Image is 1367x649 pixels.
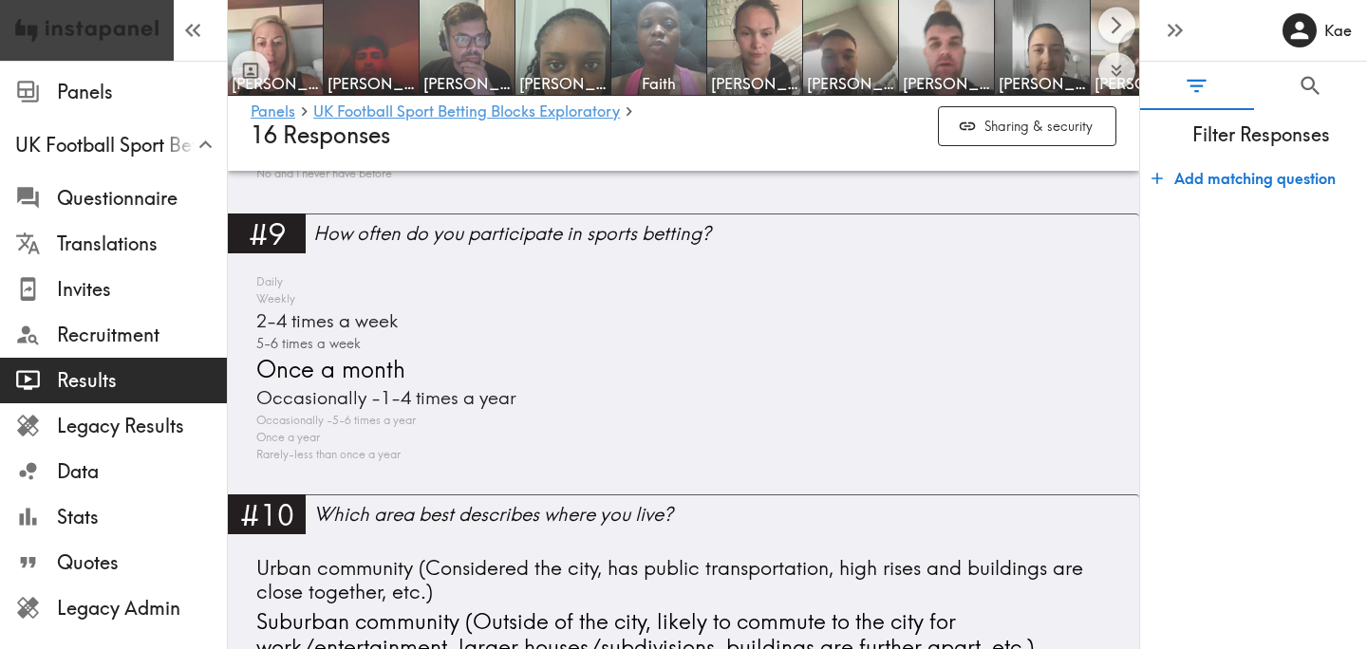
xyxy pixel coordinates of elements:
span: Once a year [252,429,320,446]
a: #9How often do you participate in sports betting? [228,213,1139,266]
span: Legacy Results [57,413,227,439]
span: Urban community (Considered the city, has public transportation, high rises and buildings are clo... [252,554,1111,606]
span: Data [57,458,227,485]
span: Translations [57,231,227,257]
span: [PERSON_NAME] [519,73,607,94]
button: Expand to show all items [1098,52,1135,89]
span: [PERSON_NAME] [423,73,511,94]
button: Add matching question [1144,159,1343,197]
button: Sharing & security [938,106,1116,147]
span: Search [1298,73,1323,99]
button: Scroll right [1098,7,1135,44]
button: Filter Responses [1140,62,1254,110]
span: [PERSON_NAME] [1095,73,1182,94]
span: [PERSON_NAME] [903,73,990,94]
span: [PERSON_NAME] [807,73,894,94]
span: Rarely-less than once a year [252,446,401,463]
span: 2-4 times a week [252,308,398,334]
div: #9 [228,213,306,253]
span: [PERSON_NAME] [999,73,1086,94]
span: No and I never have before [252,165,392,182]
span: Results [57,367,227,394]
span: Occasionally -5-6 times a year [252,412,416,429]
h6: Kae [1324,20,1352,41]
div: #10 [228,494,306,534]
button: Toggle between responses and questions [232,51,270,89]
span: Faith [615,73,702,94]
span: [PERSON_NAME] [232,73,319,94]
span: Weekly [252,290,295,307]
span: Legacy Admin [57,595,227,621]
span: UK Football Sport Betting Blocks Exploratory [15,132,227,158]
span: Questionnaire [57,185,227,212]
span: Once a month [252,354,405,385]
span: Panels [57,79,227,105]
span: Stats [57,504,227,530]
span: Occasionally -1-4 times a year [252,385,516,411]
a: Panels [251,103,295,121]
span: Recruitment [57,322,227,348]
span: [PERSON_NAME] [711,73,798,94]
span: 16 Responses [251,121,390,149]
a: #10Which area best describes where you live? [228,494,1139,547]
div: How often do you participate in sports betting? [313,220,1139,247]
span: Yashvardhan [328,73,415,94]
span: Quotes [57,549,227,576]
span: Filter Responses [1155,121,1367,148]
span: Invites [57,276,227,303]
span: 5-6 times a week [252,334,361,354]
a: UK Football Sport Betting Blocks Exploratory [313,103,620,121]
span: Daily [252,273,283,290]
div: Which area best describes where you live? [313,501,1139,528]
